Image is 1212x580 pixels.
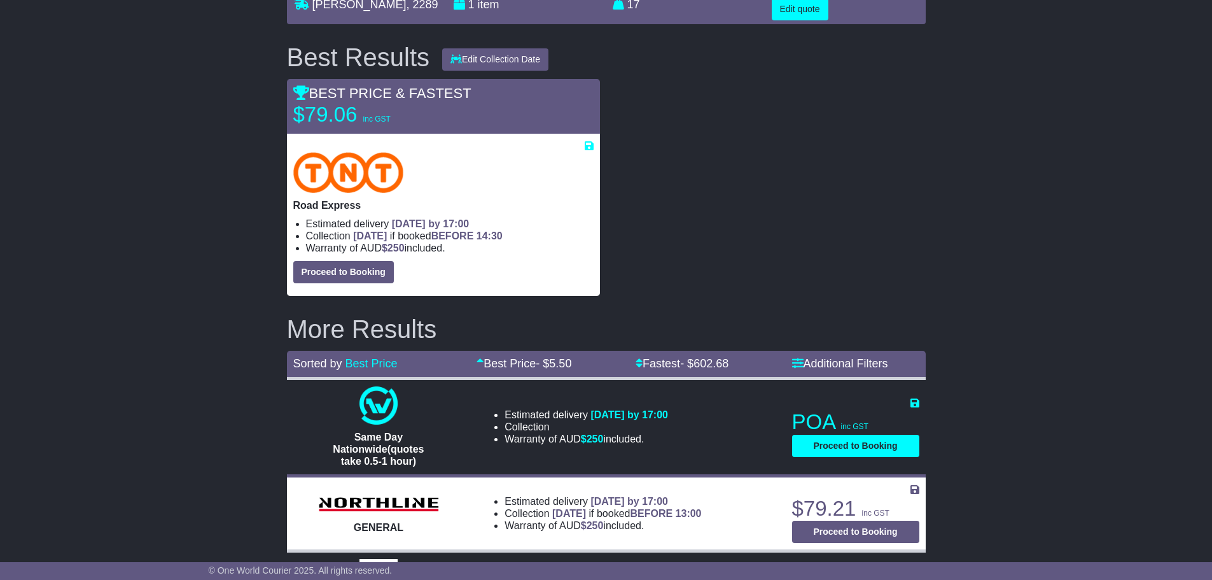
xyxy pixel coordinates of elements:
a: Best Price [345,357,398,370]
button: Proceed to Booking [792,521,919,543]
span: [DATE] by 17:00 [590,496,668,507]
button: Proceed to Booking [293,261,394,283]
li: Warranty of AUD included. [505,520,701,532]
li: Collection [306,230,594,242]
span: 250 [587,434,604,444]
span: [DATE] [353,230,387,241]
div: Best Results [281,43,436,71]
li: Warranty of AUD included. [306,242,594,254]
span: GENERAL [354,522,403,533]
h2: More Results [287,315,926,343]
p: $79.21 [792,496,919,521]
a: Fastest- $602.68 [636,357,728,370]
button: Edit Collection Date [442,48,548,71]
span: - $ [536,357,571,370]
p: $79.06 [293,102,452,127]
span: inc GST [841,422,868,431]
span: BEFORE [630,508,672,519]
li: Collection [505,421,668,433]
li: Collection [505,507,701,520]
span: if booked [353,230,502,241]
span: [DATE] by 17:00 [590,409,668,420]
span: BEFORE [431,230,474,241]
span: BEST PRICE & FASTEST [293,85,471,101]
span: if booked [552,508,701,519]
span: [DATE] [552,508,586,519]
li: Estimated delivery [505,409,668,421]
span: inc GST [862,509,889,518]
span: 250 [387,243,405,253]
span: [DATE] by 17:00 [392,218,470,229]
img: TNT Domestic: Road Express [293,152,404,193]
span: inc GST [363,115,391,124]
p: Road Express [293,199,594,211]
p: POA [792,409,919,435]
span: $ [382,243,405,253]
a: Additional Filters [792,357,888,370]
span: 5.50 [549,357,571,370]
li: Warranty of AUD included. [505,433,668,445]
span: 14:30 [477,230,503,241]
span: Same Day Nationwide(quotes take 0.5-1 hour) [333,432,424,467]
button: Proceed to Booking [792,435,919,457]
img: Northline Distribution: GENERAL [315,493,442,515]
span: 602.68 [693,357,728,370]
span: - $ [680,357,728,370]
span: 13:00 [676,508,702,519]
li: Estimated delivery [306,218,594,230]
li: Estimated delivery [505,495,701,507]
span: Sorted by [293,357,342,370]
span: $ [581,520,604,531]
span: $ [581,434,604,444]
img: One World Courier: Same Day Nationwide(quotes take 0.5-1 hour) [359,386,398,425]
span: © One World Courier 2025. All rights reserved. [209,565,393,576]
span: 250 [587,520,604,531]
a: Best Price- $5.50 [477,357,571,370]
